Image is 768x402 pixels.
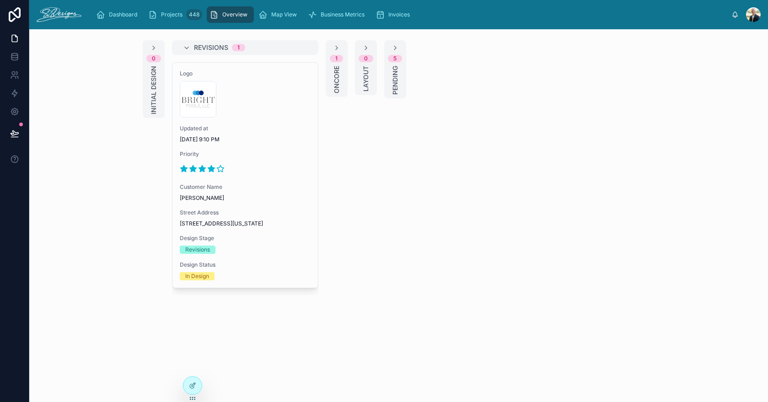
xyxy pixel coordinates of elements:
[89,5,731,25] div: scrollable content
[180,183,311,191] span: Customer Name
[149,66,158,114] span: Initial Design
[180,125,311,132] span: Updated at
[321,11,365,18] span: Business Metrics
[180,209,311,216] span: Street Address
[180,261,311,268] span: Design Status
[237,44,240,51] div: 1
[388,11,410,18] span: Invoices
[391,66,400,95] span: Pending
[361,66,371,91] span: Layout
[180,150,311,158] span: Priority
[180,235,311,242] span: Design Stage
[393,55,397,62] div: 5
[180,220,311,227] span: [STREET_ADDRESS][US_STATE]
[332,66,341,93] span: Oncore
[37,7,81,22] img: App logo
[207,6,254,23] a: Overview
[185,272,209,280] div: In Design
[180,194,311,202] span: [PERSON_NAME]
[185,246,210,254] div: Revisions
[373,6,416,23] a: Invoices
[222,11,247,18] span: Overview
[109,11,137,18] span: Dashboard
[161,11,183,18] span: Projects
[305,6,371,23] a: Business Metrics
[335,55,338,62] div: 1
[172,62,318,288] a: LogoUpdated at[DATE] 9:10 PMPriorityCustomer Name[PERSON_NAME]Street Address[STREET_ADDRESS][US_S...
[186,9,202,20] div: 448
[180,136,311,143] span: [DATE] 9:10 PM
[256,6,303,23] a: Map View
[93,6,144,23] a: Dashboard
[271,11,297,18] span: Map View
[152,55,156,62] div: 0
[145,6,205,23] a: Projects448
[364,55,368,62] div: 0
[180,70,311,77] span: Logo
[194,43,228,52] span: Revisions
